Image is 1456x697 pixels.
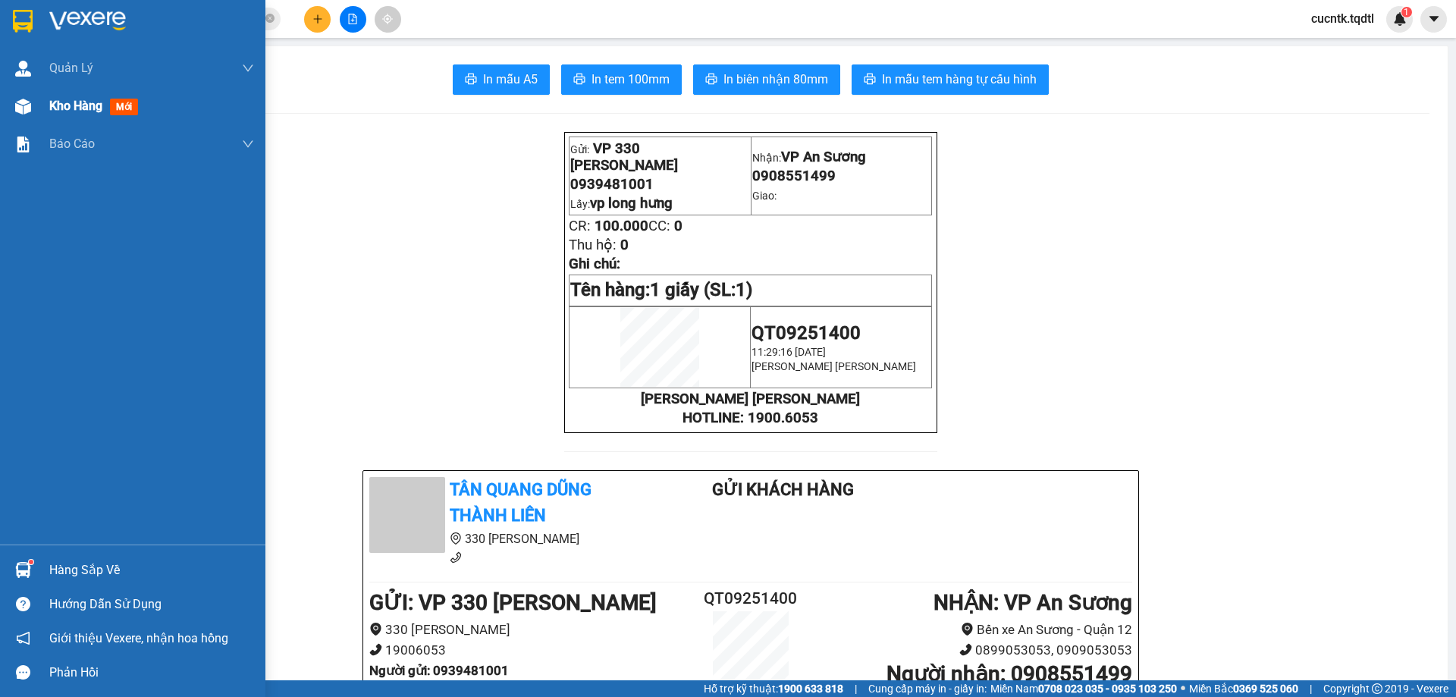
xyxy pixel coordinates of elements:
span: printer [573,73,585,87]
span: VP An Sương [781,149,866,165]
span: printer [465,73,477,87]
span: message [16,665,30,680]
img: warehouse-icon [15,61,31,77]
img: warehouse-icon [15,99,31,115]
span: printer [705,73,717,87]
span: In mẫu tem hàng tự cấu hình [882,70,1037,89]
div: Hàng sắp về [49,559,254,582]
span: Kho hàng [49,99,102,113]
span: 100.000 [595,218,648,234]
div: Phản hồi [49,661,254,684]
p: Nhận: [752,149,931,165]
span: notification [16,631,30,645]
li: Bến xe An Sương - Quận 12 [814,620,1132,640]
span: Giới thiệu Vexere, nhận hoa hồng [49,629,228,648]
span: | [1310,680,1312,697]
span: 1 giấy (SL: [650,279,752,300]
span: copyright [1372,683,1382,694]
div: 0908551499 [145,49,251,71]
span: mới [110,99,138,115]
button: printerIn biên nhận 80mm [693,64,840,95]
span: Lấy: [570,198,673,210]
button: printerIn mẫu A5 [453,64,550,95]
span: Miền Nam [990,680,1177,697]
div: VP An Sương [145,13,251,49]
sup: 1 [1401,7,1412,17]
img: icon-new-feature [1393,12,1407,26]
span: Gửi: [13,14,36,30]
span: aim [382,14,393,24]
img: logo-vxr [13,10,33,33]
span: | [855,680,857,697]
span: Giao: [752,190,777,202]
p: Gửi: [570,140,749,174]
b: Người gửi : 0939481001 [369,663,509,678]
span: Nhận: [145,14,181,30]
li: 330 [PERSON_NAME] [369,529,651,548]
span: cucntk.tqdtl [1299,9,1386,28]
div: Hướng dẫn sử dụng [49,593,254,616]
strong: 0369 525 060 [1233,683,1298,695]
strong: 0708 023 035 - 0935 103 250 [1038,683,1177,695]
span: 1) [736,279,752,300]
div: VP 330 [PERSON_NAME] [13,13,134,49]
h2: QT09251400 [687,586,814,611]
sup: 1 [29,560,33,564]
li: 19006053 [369,640,687,661]
span: down [242,138,254,150]
span: QT09251400 [752,322,861,344]
span: vp long hưng [590,195,673,212]
span: 1 [1404,7,1409,17]
li: 330 [PERSON_NAME] [369,620,687,640]
img: warehouse-icon [15,562,31,578]
span: environment [961,623,974,636]
span: In biên nhận 80mm [723,70,828,89]
span: environment [450,532,462,545]
strong: HOTLINE: 1900.6053 [682,410,818,426]
span: plus [312,14,323,24]
button: caret-down [1420,6,1447,33]
button: printerIn tem 100mm [561,64,682,95]
span: Tên hàng: [570,279,752,300]
button: printerIn mẫu tem hàng tự cấu hình [852,64,1049,95]
span: VP 330 [PERSON_NAME] [570,140,678,174]
span: CC: [648,218,670,234]
span: [PERSON_NAME] [PERSON_NAME] [752,360,916,372]
span: Cung cấp máy in - giấy in: [868,680,987,697]
span: 0 [620,237,629,253]
span: Thu hộ: [569,237,617,253]
span: close-circle [265,12,275,27]
span: 0939481001 [570,176,654,193]
span: Miền Bắc [1189,680,1298,697]
span: 0 [674,218,682,234]
b: Người nhận : 0908551499 [886,661,1132,686]
span: printer [864,73,876,87]
span: file-add [347,14,358,24]
b: GỬI : VP 330 [PERSON_NAME] [369,590,657,615]
span: Quản Lý [49,58,93,77]
span: question-circle [16,597,30,611]
span: phone [450,551,462,564]
span: environment [369,623,382,636]
span: DĐ: [13,79,35,95]
button: aim [375,6,401,33]
span: phone [959,643,972,656]
span: Báo cáo [49,134,95,153]
strong: 1900 633 818 [778,683,843,695]
span: phone [369,643,382,656]
span: Hỗ trợ kỹ thuật: [704,680,843,697]
img: solution-icon [15,137,31,152]
span: caret-down [1427,12,1441,26]
div: 0939481001 [13,49,134,71]
button: file-add [340,6,366,33]
span: CR: [569,218,591,234]
b: Tân Quang Dũng Thành Liên [450,480,591,526]
span: Ghi chú: [569,256,620,272]
span: ⚪️ [1181,686,1185,692]
span: close-circle [265,14,275,23]
span: In tem 100mm [591,70,670,89]
span: 11:29:16 [DATE] [752,346,826,358]
b: NHẬN : VP An Sương [934,590,1132,615]
li: 0899053053, 0909053053 [814,640,1132,661]
b: Gửi khách hàng [712,480,854,499]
